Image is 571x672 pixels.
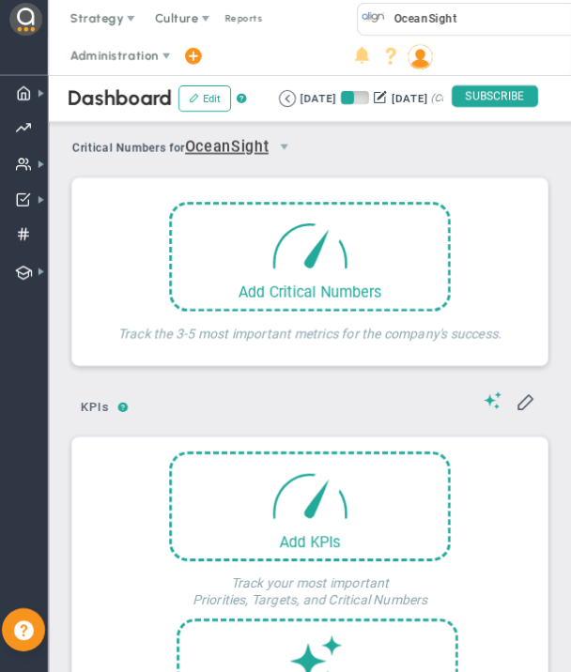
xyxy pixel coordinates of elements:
span: SUBSCRIBE [452,85,538,107]
span: Edit My KPIs [516,391,534,410]
span: KPIs [72,392,117,422]
button: Edit [178,85,231,112]
div: Add KPIs [172,534,448,551]
h4: Track your most important Priorities, Targets, and Critical Numbers [169,561,451,608]
li: Help & Frequently Asked Questions (FAQ) [377,38,406,75]
div: [DATE] [392,90,427,107]
span: Dashboard [68,90,172,107]
button: Go to previous period [279,90,296,107]
img: 204746.Person.photo [408,44,433,69]
span: Culture [155,11,199,25]
span: Strategy [70,11,124,25]
span: OceanSight [385,6,457,32]
span: Suggestions (AI Feature) [484,391,502,409]
div: Add Critical Numbers [172,284,448,301]
span: Critical Numbers for [72,131,305,166]
span: Administration [70,49,159,63]
button: KPIs [72,392,117,425]
span: OceanSight [185,131,269,163]
span: select [269,131,301,163]
h4: Track the 3-5 most important metrics for the company's success. [117,312,502,342]
img: 32760.Company.photo [362,6,385,29]
li: Announcements [347,38,377,75]
div: Period Progress: 48% Day 43 of 89 with 46 remaining. [341,91,369,104]
div: [DATE] [301,90,336,107]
